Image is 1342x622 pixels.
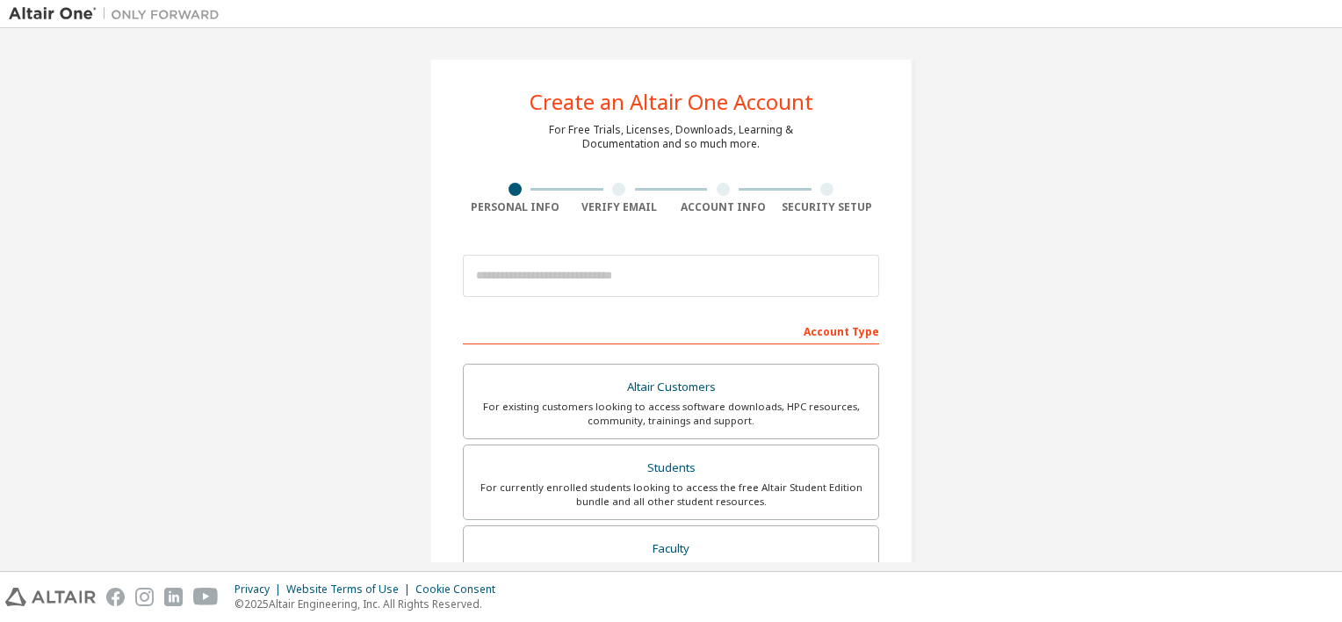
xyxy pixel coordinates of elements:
[474,400,868,428] div: For existing customers looking to access software downloads, HPC resources, community, trainings ...
[474,456,868,481] div: Students
[567,200,672,214] div: Verify Email
[135,588,154,606] img: instagram.svg
[530,91,813,112] div: Create an Altair One Account
[193,588,219,606] img: youtube.svg
[415,582,506,597] div: Cookie Consent
[5,588,96,606] img: altair_logo.svg
[164,588,183,606] img: linkedin.svg
[474,537,868,561] div: Faculty
[776,200,880,214] div: Security Setup
[549,123,793,151] div: For Free Trials, Licenses, Downloads, Learning & Documentation and so much more.
[474,481,868,509] div: For currently enrolled students looking to access the free Altair Student Edition bundle and all ...
[234,582,286,597] div: Privacy
[463,200,567,214] div: Personal Info
[463,316,879,344] div: Account Type
[234,597,506,611] p: © 2025 Altair Engineering, Inc. All Rights Reserved.
[9,5,228,23] img: Altair One
[671,200,776,214] div: Account Info
[106,588,125,606] img: facebook.svg
[474,561,868,589] div: For faculty & administrators of academic institutions administering students and accessing softwa...
[286,582,415,597] div: Website Terms of Use
[474,375,868,400] div: Altair Customers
